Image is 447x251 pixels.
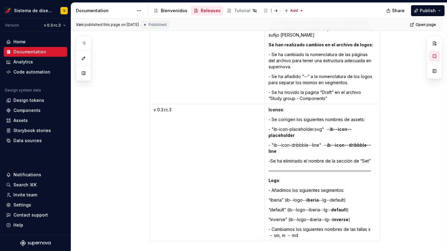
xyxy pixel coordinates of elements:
[269,226,376,238] p: - Cambiamos los siguientes nombres de las tallas s → sm, m → md
[191,6,223,16] a: Releases
[41,21,68,30] button: v 0.3.rc.3
[332,217,348,222] strong: inverse
[4,200,67,210] a: Settings
[13,192,37,198] div: Invite team
[306,197,319,203] strong: iberia
[283,6,305,15] button: Add
[4,57,67,67] a: Analytics
[201,8,221,14] div: Releases
[4,106,67,115] a: Components
[269,42,373,47] strong: Se han realizado cambios en el archivo de logos:
[269,177,376,184] p: :
[269,158,376,164] p: -Se ha eliminado el nombre de la sección de “Set”
[13,69,50,75] div: Code automation
[153,107,261,113] p: v 0.3.rc.3
[13,212,48,218] div: Contact support
[269,197,376,203] p: “iberia” (ib--logo-- --lg--default)
[234,8,251,14] div: Tutorial
[20,240,51,246] svg: Supernova Logo
[224,6,260,16] a: Tutorial
[4,37,67,47] a: Home
[269,126,376,138] p: - "ib-icon-placeholder.svg" →
[4,210,67,220] button: Contact support
[4,170,67,180] button: Notifications
[151,5,281,17] div: Page tree
[13,182,37,188] div: Search ⌘K
[269,107,376,113] p: :
[1,4,70,17] button: Sistema de diseño IberiaV
[13,127,51,134] div: Storybook stories
[269,207,376,213] p: “default” (ib--logo--iberia--lg-- )
[13,59,33,65] div: Analytics
[4,7,12,14] img: 55604660-494d-44a9-beb2-692398e9940a.png
[269,178,279,183] strong: Logo
[290,8,298,13] span: Add
[5,23,19,28] div: Version
[269,187,376,193] p: - Añadimos los siguientes segmentos:
[4,95,67,105] a: Design tokens
[4,67,67,77] a: Code automation
[269,168,376,174] p: ————————————————————————
[13,202,31,208] div: Settings
[383,5,409,16] button: Share
[14,8,53,14] div: Sistema de diseño Iberia
[13,97,44,103] div: Design tokens
[4,190,67,200] a: Invite team
[411,5,445,16] button: Publish
[392,8,405,14] span: Share
[151,6,190,16] a: Bienvenidos
[13,138,42,144] div: Data sources
[269,142,376,154] p: - "ib--icon-dribbble--line" →
[13,39,26,45] div: Home
[408,20,439,29] a: Open page
[5,88,41,93] div: Design system data
[76,8,134,14] div: Documentation
[13,222,23,228] div: Help
[4,180,67,190] button: Search ⌘K
[4,126,67,135] a: Storybook stories
[269,117,376,123] p: - Se corrigen los siguientes nombres de assets:
[416,22,436,27] span: Open page
[4,136,67,145] a: Data sources
[4,220,67,230] button: Help
[4,116,67,125] a: Assets
[269,74,376,86] p: - Se ha añadido “--” a la nomenclatura de los logos para separar los mismos en segmentos.
[149,22,167,27] span: Published
[63,8,65,13] div: V
[13,172,41,178] div: Notifications
[161,8,187,14] div: Bienvenidos
[269,52,376,70] p: - Se ha cambiado la nomenclatura de las páginas del archivo para tener una estructura adecuada en...
[13,49,46,55] div: Documentation
[420,8,436,14] span: Publish
[4,47,67,57] a: Documentation
[269,107,283,112] strong: Iconos
[44,23,61,28] span: v 0.3.rc.3
[13,107,41,113] div: Components
[269,217,376,223] p: “inverse” (ib--logo--iberia--lg-- )
[13,117,28,124] div: Assets
[331,207,347,212] strong: default
[269,89,376,102] p: - Se ha movido la pagina “Draft” en el archivo “Study group - Components”
[85,22,139,27] div: published this page on [DATE]
[76,22,84,27] span: Vani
